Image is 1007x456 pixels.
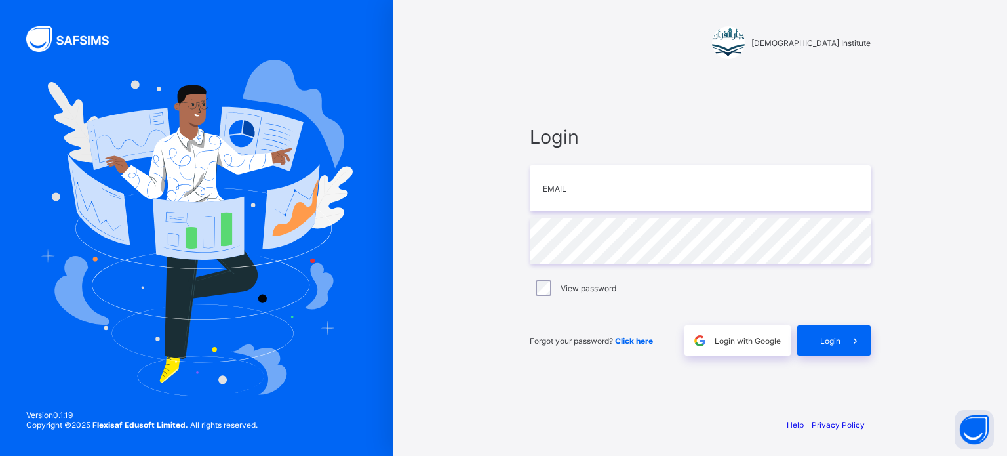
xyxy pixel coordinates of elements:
[26,26,125,52] img: SAFSIMS Logo
[955,410,994,449] button: Open asap
[530,125,871,148] span: Login
[92,420,188,430] strong: Flexisaf Edusoft Limited.
[692,333,707,348] img: google.396cfc9801f0270233282035f929180a.svg
[530,336,653,346] span: Forgot your password?
[26,420,258,430] span: Copyright © 2025 All rights reserved.
[812,420,865,430] a: Privacy Policy
[715,336,781,346] span: Login with Google
[615,336,653,346] a: Click here
[561,283,616,293] label: View password
[787,420,804,430] a: Help
[820,336,840,346] span: Login
[751,38,871,48] span: [DEMOGRAPHIC_DATA] Institute
[26,410,258,420] span: Version 0.1.19
[41,60,353,396] img: Hero Image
